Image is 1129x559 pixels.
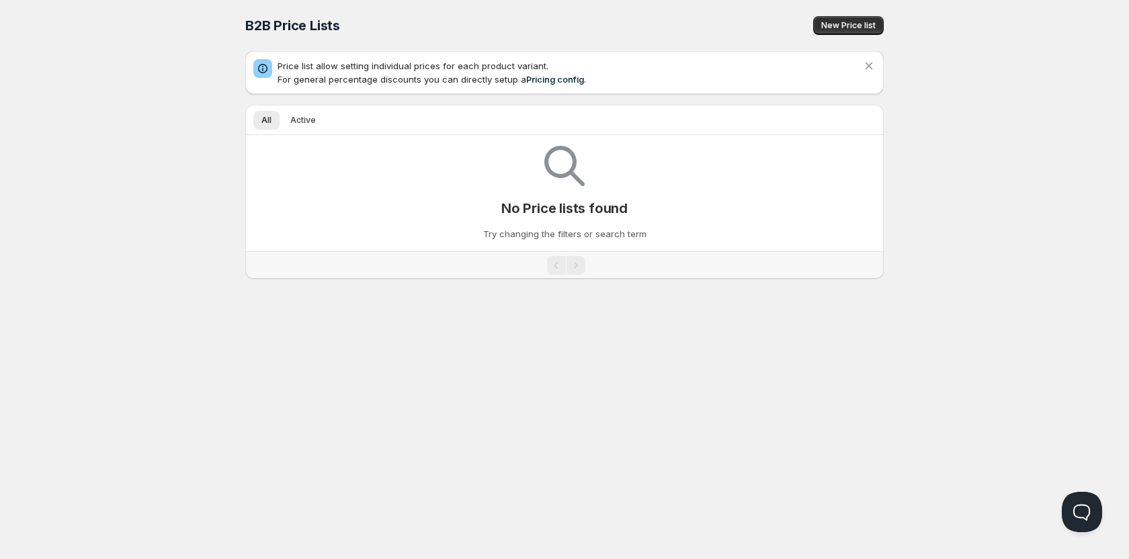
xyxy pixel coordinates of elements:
span: Active [290,115,316,126]
p: Price list allow setting individual prices for each product variant. For general percentage disco... [278,59,862,86]
p: No Price lists found [501,200,628,216]
button: Dismiss notification [860,56,878,75]
iframe: Help Scout Beacon - Open [1062,492,1102,532]
img: Empty search results [544,146,585,186]
p: Try changing the filters or search term [483,227,646,241]
span: All [261,115,271,126]
a: Pricing config [526,74,584,85]
button: New Price list [813,16,884,35]
span: B2B Price Lists [245,17,340,34]
span: New Price list [821,20,876,31]
nav: Pagination [245,251,884,279]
